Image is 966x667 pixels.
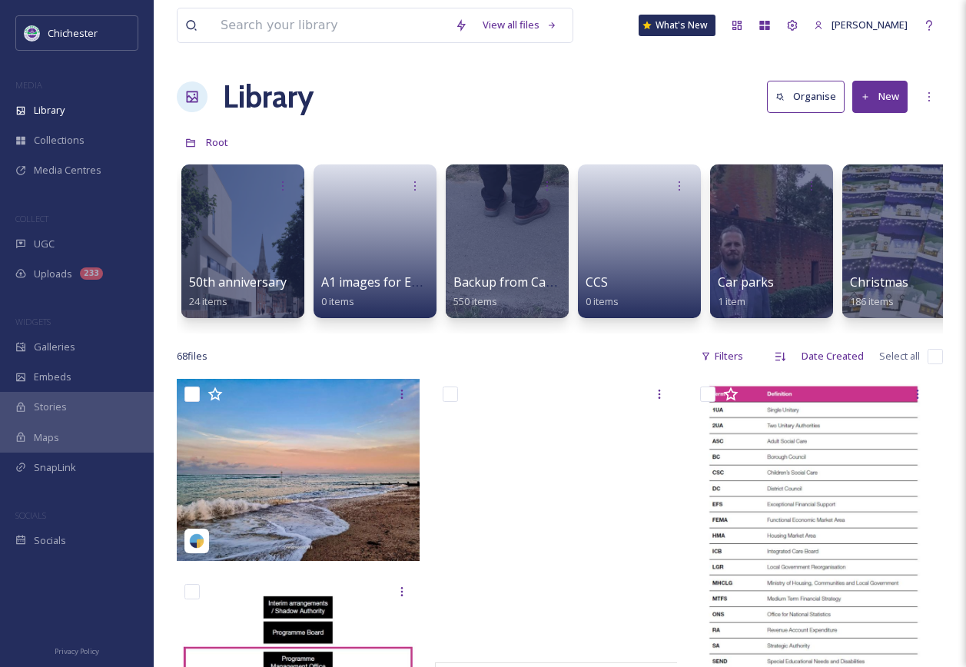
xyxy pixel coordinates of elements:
[223,74,314,120] a: Library
[34,103,65,118] span: Library
[693,341,751,371] div: Filters
[15,316,51,327] span: WIDGETS
[15,79,42,91] span: MEDIA
[475,10,565,40] a: View all files
[586,274,608,290] span: CCS
[850,294,894,308] span: 186 items
[48,26,98,40] span: Chichester
[321,294,354,308] span: 0 items
[34,430,59,445] span: Maps
[852,81,908,112] button: New
[34,533,66,548] span: Socials
[213,8,447,42] input: Search your library
[189,275,287,308] a: 50th anniversary24 items
[639,15,715,36] a: What's New
[718,274,774,290] span: Car parks
[34,400,67,414] span: Stories
[34,163,101,178] span: Media Centres
[321,274,460,290] span: A1 images for EPH walls
[80,267,103,280] div: 233
[15,509,46,521] span: SOCIALS
[832,18,908,32] span: [PERSON_NAME]
[806,10,915,40] a: [PERSON_NAME]
[25,25,40,41] img: Logo_of_Chichester_District_Council.png
[189,274,287,290] span: 50th anniversary
[453,294,497,308] span: 550 items
[718,294,745,308] span: 1 item
[34,370,71,384] span: Embeds
[767,81,845,112] button: Organise
[767,81,852,112] a: Organise
[34,237,55,251] span: UGC
[34,133,85,148] span: Collections
[15,213,48,224] span: COLLECT
[586,294,619,308] span: 0 items
[879,349,920,363] span: Select all
[206,135,228,149] span: Root
[453,275,576,308] a: Backup from Camera550 items
[850,274,908,290] span: Christmas
[794,341,871,371] div: Date Created
[189,294,227,308] span: 24 items
[718,275,774,308] a: Car parks1 item
[189,533,204,549] img: snapsea-logo.png
[850,275,908,308] a: Christmas186 items
[586,275,619,308] a: CCS0 items
[321,275,460,308] a: A1 images for EPH walls0 items
[206,133,228,151] a: Root
[177,349,207,363] span: 68 file s
[55,646,99,656] span: Privacy Policy
[453,274,576,290] span: Backup from Camera
[34,460,76,475] span: SnapLink
[34,340,75,354] span: Galleries
[177,379,420,561] img: wild_andwoody_photography-17924044026130475.jpeg
[34,267,72,281] span: Uploads
[55,641,99,659] a: Privacy Policy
